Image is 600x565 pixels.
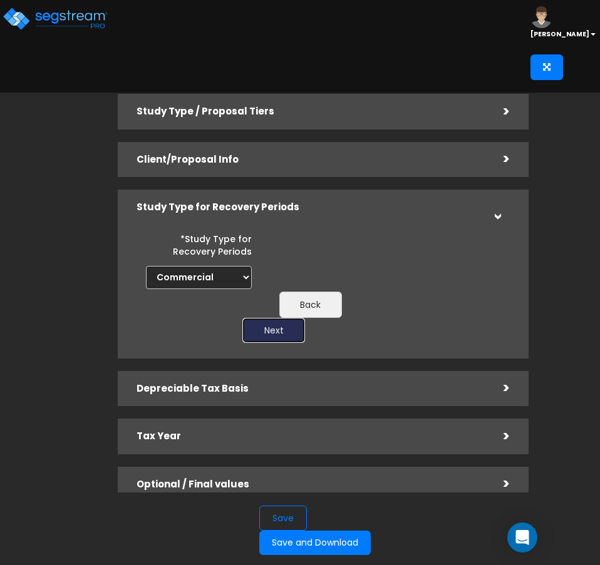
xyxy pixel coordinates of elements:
img: avatar.png [530,6,552,28]
button: Save and Download [259,531,371,555]
h5: Optional / Final values [137,479,485,490]
h5: Tax Year [137,431,485,442]
h5: Client/Proposal Info [137,155,485,165]
div: > [485,102,510,121]
h5: Depreciable Tax Basis [137,384,485,394]
button: Back [279,292,342,318]
label: *Study Type for Recovery Periods [146,228,252,258]
button: Next [242,318,305,343]
div: > [485,474,510,494]
div: > [488,195,507,220]
div: > [485,427,510,446]
img: logo_pro_r.png [2,6,108,31]
button: Save [259,506,307,531]
div: > [485,150,510,169]
div: > [485,379,510,398]
div: Open Intercom Messenger [507,522,537,552]
b: [PERSON_NAME] [530,29,589,39]
h5: Study Type for Recovery Periods [137,202,485,213]
h5: Study Type / Proposal Tiers [137,106,485,117]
